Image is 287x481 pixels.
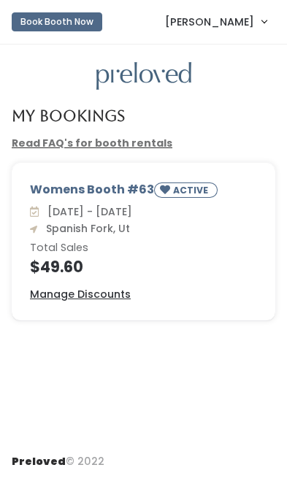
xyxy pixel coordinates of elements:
[12,136,172,150] a: Read FAQ's for booth rentals
[12,6,102,38] a: Book Booth Now
[40,221,130,236] span: Spanish Fork, Ut
[30,287,131,302] a: Manage Discounts
[173,184,211,196] small: ACTIVE
[12,454,66,469] span: Preloved
[165,14,254,30] span: [PERSON_NAME]
[96,62,191,91] img: preloved logo
[12,107,125,124] h4: My Bookings
[30,242,257,254] h6: Total Sales
[12,442,104,469] div: © 2022
[42,204,132,219] span: [DATE] - [DATE]
[30,181,257,204] div: Womens Booth #63
[150,6,281,37] a: [PERSON_NAME]
[12,12,102,31] button: Book Booth Now
[30,258,257,275] h4: $49.60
